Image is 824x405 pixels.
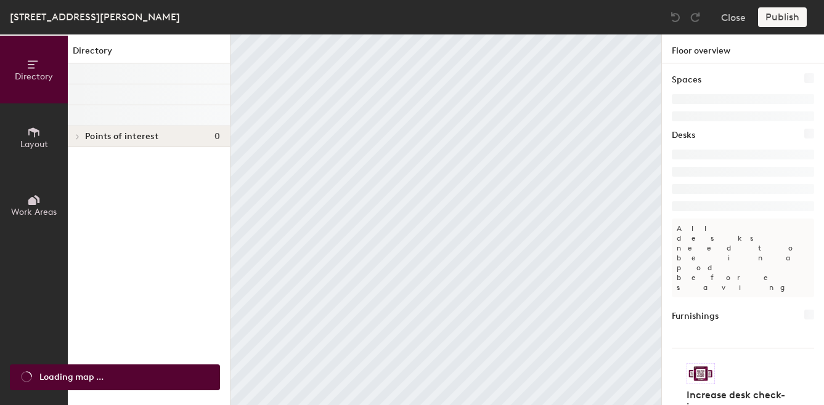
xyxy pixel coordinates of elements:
[672,73,701,87] h1: Spaces
[721,7,746,27] button: Close
[10,9,180,25] div: [STREET_ADDRESS][PERSON_NAME]
[687,363,715,384] img: Sticker logo
[669,11,682,23] img: Undo
[20,139,48,150] span: Layout
[15,71,53,82] span: Directory
[68,44,230,63] h1: Directory
[39,371,104,384] span: Loading map ...
[672,129,695,142] h1: Desks
[689,11,701,23] img: Redo
[85,132,158,142] span: Points of interest
[672,310,719,323] h1: Furnishings
[11,207,57,217] span: Work Areas
[214,132,220,142] span: 0
[672,219,814,297] p: All desks need to be in a pod before saving
[662,34,824,63] h1: Floor overview
[230,34,661,405] canvas: Map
